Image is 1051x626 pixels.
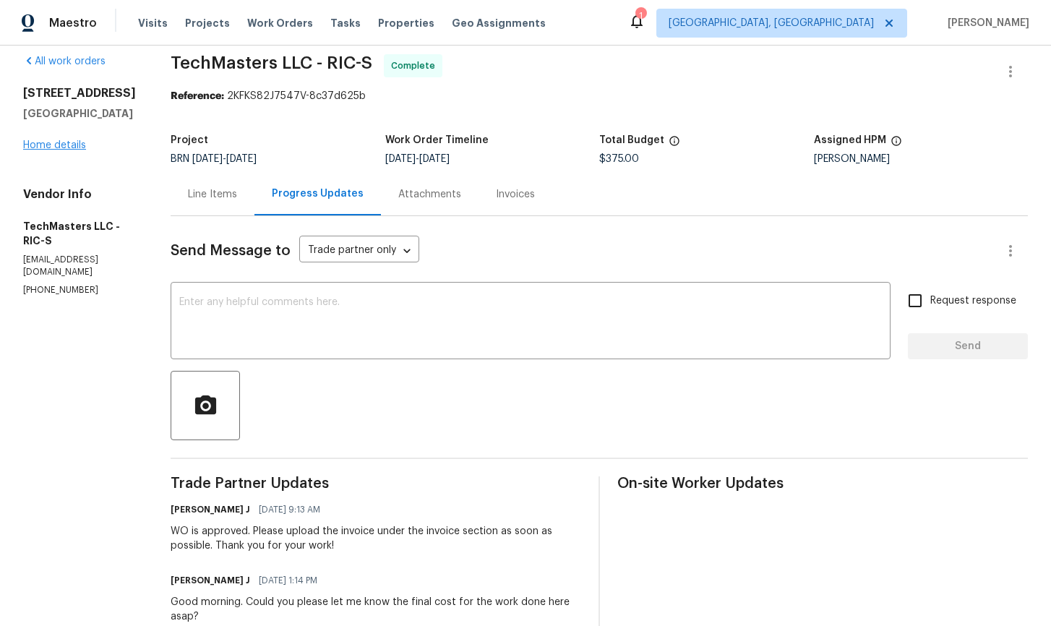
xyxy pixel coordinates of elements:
span: [PERSON_NAME] [942,16,1029,30]
h2: [STREET_ADDRESS] [23,86,136,100]
span: Projects [185,16,230,30]
h5: Work Order Timeline [385,135,489,145]
div: [PERSON_NAME] [814,154,1029,164]
p: [EMAIL_ADDRESS][DOMAIN_NAME] [23,254,136,278]
div: Trade partner only [299,239,419,263]
span: [DATE] [226,154,257,164]
span: Maestro [49,16,97,30]
h6: [PERSON_NAME] J [171,502,250,517]
span: Geo Assignments [452,16,546,30]
h5: Assigned HPM [814,135,886,145]
h6: [PERSON_NAME] J [171,573,250,588]
span: - [385,154,450,164]
span: On-site Worker Updates [617,476,1028,491]
span: Tasks [330,18,361,28]
div: Attachments [398,187,461,202]
span: [DATE] [385,154,416,164]
span: $375.00 [599,154,639,164]
span: The hpm assigned to this work order. [891,135,902,154]
span: Complete [391,59,441,73]
p: [PHONE_NUMBER] [23,284,136,296]
div: Invoices [496,187,535,202]
div: 2KFKS82J7547V-8c37d625b [171,89,1028,103]
span: BRN [171,154,257,164]
span: Trade Partner Updates [171,476,581,491]
h5: TechMasters LLC - RIC-S [23,219,136,248]
h4: Vendor Info [23,187,136,202]
h5: [GEOGRAPHIC_DATA] [23,106,136,121]
div: Progress Updates [272,186,364,201]
div: WO is approved. Please upload the invoice under the invoice section as soon as possible. Thank yo... [171,524,581,553]
span: Visits [138,16,168,30]
span: [DATE] [192,154,223,164]
div: Good morning. Could you please let me know the final cost for the work done here asap? [171,595,581,624]
span: Work Orders [247,16,313,30]
a: Home details [23,140,86,150]
b: Reference: [171,91,224,101]
div: Line Items [188,187,237,202]
span: Properties [378,16,434,30]
span: TechMasters LLC - RIC-S [171,54,372,72]
span: [DATE] 9:13 AM [259,502,320,517]
span: The total cost of line items that have been proposed by Opendoor. This sum includes line items th... [669,135,680,154]
a: All work orders [23,56,106,67]
span: Send Message to [171,244,291,258]
span: Request response [930,293,1016,309]
h5: Total Budget [599,135,664,145]
span: [DATE] [419,154,450,164]
span: [GEOGRAPHIC_DATA], [GEOGRAPHIC_DATA] [669,16,874,30]
span: [DATE] 1:14 PM [259,573,317,588]
h5: Project [171,135,208,145]
div: 1 [635,9,645,23]
span: - [192,154,257,164]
